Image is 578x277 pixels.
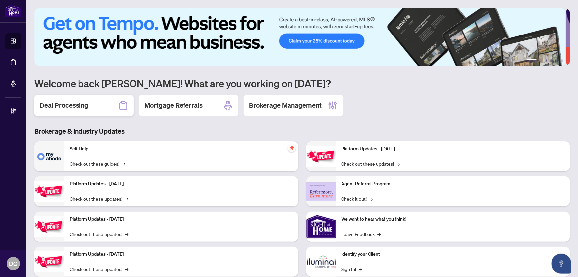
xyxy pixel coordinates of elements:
button: 4 [550,59,553,62]
span: → [378,230,381,238]
p: Identify your Client [342,251,565,258]
button: 5 [555,59,558,62]
p: Agent Referral Program [342,180,565,188]
p: Self-Help [70,145,293,153]
p: Platform Updates - [DATE] [342,145,565,153]
img: Slide 0 [34,8,566,66]
img: Platform Updates - July 8, 2025 [34,251,64,272]
a: Check it out!→ [342,195,373,202]
a: Sign In!→ [342,265,362,273]
img: We want to hear what you think! [306,212,336,242]
img: logo [5,5,21,17]
span: → [125,195,128,202]
span: → [397,160,400,167]
img: Platform Updates - September 16, 2025 [34,181,64,202]
h2: Deal Processing [40,101,88,110]
span: → [122,160,125,167]
p: We want to hear what you think! [342,216,565,223]
span: → [370,195,373,202]
img: Agent Referral Program [306,182,336,201]
a: Check out these updates!→ [70,195,128,202]
h1: Welcome back [PERSON_NAME]! What are you working on [DATE]? [34,77,570,90]
button: 6 [561,59,563,62]
button: Open asap [552,254,571,274]
h2: Mortgage Referrals [144,101,203,110]
button: 3 [545,59,548,62]
p: Platform Updates - [DATE] [70,216,293,223]
a: Check out these guides!→ [70,160,125,167]
span: DC [9,259,18,268]
span: → [125,230,128,238]
h2: Brokerage Management [249,101,322,110]
img: Platform Updates - June 23, 2025 [306,146,336,167]
span: → [125,265,128,273]
p: Platform Updates - [DATE] [70,251,293,258]
img: Self-Help [34,141,64,171]
img: Platform Updates - July 21, 2025 [34,216,64,237]
p: Platform Updates - [DATE] [70,180,293,188]
a: Check out these updates!→ [70,230,128,238]
img: Identify your Client [306,247,336,277]
a: Leave Feedback→ [342,230,381,238]
span: → [359,265,362,273]
button: 1 [526,59,537,62]
span: pushpin [288,144,296,152]
h3: Brokerage & Industry Updates [34,127,570,136]
button: 2 [540,59,542,62]
a: Check out these updates!→ [70,265,128,273]
a: Check out these updates!→ [342,160,400,167]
